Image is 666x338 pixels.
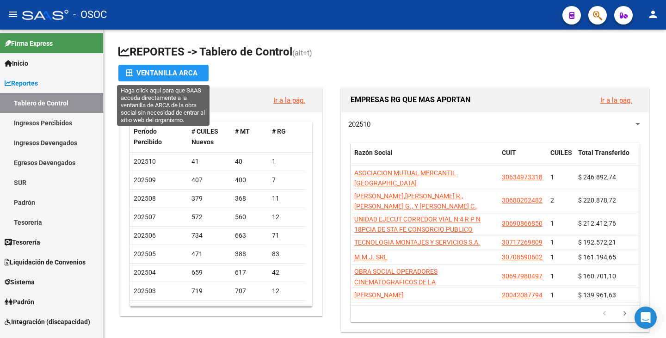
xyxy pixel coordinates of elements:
[272,286,302,296] div: 12
[266,92,313,109] button: Ir a la pág.
[292,49,312,57] span: (alt+t)
[593,92,640,109] button: Ir a la pág.
[235,193,265,204] div: 368
[351,143,498,173] datatable-header-cell: Razón Social
[578,291,616,299] span: $ 139.961,63
[5,58,28,68] span: Inicio
[354,268,438,296] span: OBRA SOCIAL OPERADORES CINEMATOGRAFICOS DE LA [GEOGRAPHIC_DATA]
[5,38,53,49] span: Firma Express
[191,249,228,259] div: 471
[354,192,478,221] span: [PERSON_NAME],[PERSON_NAME] R., [PERSON_NAME] G., Y [PERSON_NAME] C., ASOCIACION SIMPLE.
[502,173,543,181] span: 30634973318
[550,291,554,299] span: 1
[272,212,302,222] div: 12
[578,239,616,246] span: $ 192.572,21
[272,128,286,135] span: # RG
[635,307,657,329] div: Open Intercom Messenger
[550,272,554,280] span: 1
[235,249,265,259] div: 388
[134,250,156,258] span: 202505
[235,286,265,296] div: 707
[578,173,616,181] span: $ 246.892,74
[578,220,616,227] span: $ 212.412,76
[7,9,18,20] mat-icon: menu
[5,297,34,307] span: Padrón
[134,128,162,146] span: Período Percibido
[191,286,228,296] div: 719
[550,253,554,261] span: 1
[354,149,393,156] span: Razón Social
[502,220,543,227] span: 30690866850
[191,128,218,146] span: # CUILES Nuevos
[273,96,305,104] a: Ir a la pág.
[502,291,543,299] span: 20042087794
[235,128,250,135] span: # MT
[5,78,38,88] span: Reportes
[134,195,156,202] span: 202508
[272,230,302,241] div: 71
[578,272,616,280] span: $ 160.701,10
[272,156,302,167] div: 1
[118,65,209,81] button: Ventanilla ARCA
[272,249,302,259] div: 83
[191,156,228,167] div: 41
[578,197,616,204] span: $ 220.878,72
[191,212,228,222] div: 572
[647,9,659,20] mat-icon: person
[354,215,481,234] span: UNIDAD EJECUT CORREDOR VIAL N 4 R P N 18PCIA DE STA FE CONSORCIO PUBLICO
[600,96,632,104] a: Ir a la pág.
[191,193,228,204] div: 379
[134,306,156,313] span: 202502
[550,149,572,156] span: CUILES
[134,232,156,239] span: 202506
[272,304,302,315] div: 9
[235,175,265,185] div: 400
[134,158,156,165] span: 202510
[118,44,651,61] h1: REPORTES -> Tablero de Control
[351,95,470,104] span: EMPRESAS RG QUE MAS APORTAN
[134,176,156,184] span: 202509
[550,197,554,204] span: 2
[73,5,107,25] span: - OSOC
[502,197,543,204] span: 30680202482
[130,122,188,152] datatable-header-cell: Período Percibido
[5,237,40,247] span: Tesorería
[348,120,370,129] span: 202510
[5,317,90,327] span: Integración (discapacidad)
[550,173,554,181] span: 1
[502,149,516,156] span: CUIT
[235,230,265,241] div: 663
[235,156,265,167] div: 40
[498,143,547,173] datatable-header-cell: CUIT
[596,309,613,319] a: go to previous page
[134,269,156,276] span: 202504
[191,304,228,315] div: 549
[272,267,302,278] div: 42
[550,220,554,227] span: 1
[502,253,543,261] span: 30708590602
[235,267,265,278] div: 617
[126,65,201,81] div: Ventanilla ARCA
[550,239,554,246] span: 1
[268,122,305,152] datatable-header-cell: # RG
[272,175,302,185] div: 7
[231,122,268,152] datatable-header-cell: # MT
[354,253,388,261] span: M.M.J. SRL
[616,309,634,319] a: go to next page
[578,149,629,156] span: Total Transferido
[272,193,302,204] div: 11
[547,143,574,173] datatable-header-cell: CUILES
[134,213,156,221] span: 202507
[354,239,480,246] span: TECNOLOGIA MONTAJES Y SERVICIOS S.A.
[191,175,228,185] div: 407
[578,253,616,261] span: $ 161.194,65
[134,287,156,295] span: 202503
[191,230,228,241] div: 734
[354,291,404,299] span: [PERSON_NAME]
[235,212,265,222] div: 560
[188,122,232,152] datatable-header-cell: # CUILES Nuevos
[574,143,639,173] datatable-header-cell: Total Transferido
[5,257,86,267] span: Liquidación de Convenios
[502,239,543,246] span: 30717269809
[191,267,228,278] div: 659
